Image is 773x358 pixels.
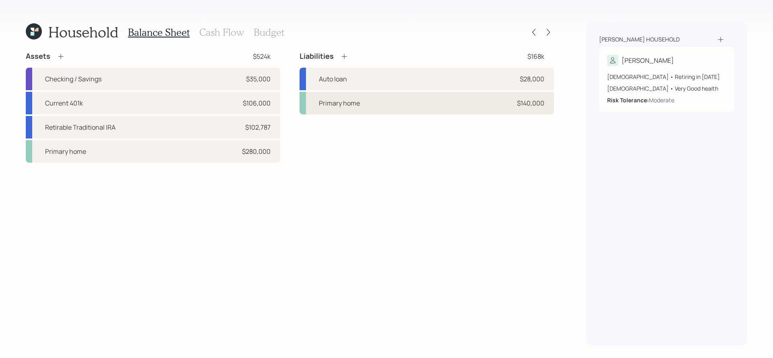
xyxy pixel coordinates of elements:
div: $35,000 [246,74,271,84]
h3: Cash Flow [199,27,244,38]
div: [DEMOGRAPHIC_DATA] • Very Good health [607,84,726,93]
h1: Household [48,23,118,41]
div: Moderate [649,96,674,104]
div: Primary home [319,98,360,108]
div: Auto loan [319,74,347,84]
div: Retirable Traditional IRA [45,122,116,132]
h4: Assets [26,52,50,61]
div: Current 401k [45,98,83,108]
div: [PERSON_NAME] household [599,35,680,43]
div: $168k [527,52,544,61]
div: $280,000 [242,147,271,156]
div: $140,000 [517,98,544,108]
h4: Liabilities [300,52,334,61]
div: [DEMOGRAPHIC_DATA] • Retiring in [DATE] [607,72,726,81]
div: Primary home [45,147,86,156]
h3: Balance Sheet [128,27,190,38]
div: $524k [253,52,271,61]
div: $102,787 [245,122,271,132]
div: [PERSON_NAME] [622,56,674,65]
div: $28,000 [520,74,544,84]
h3: Budget [254,27,284,38]
div: Checking / Savings [45,74,101,84]
b: Risk Tolerance: [607,96,649,104]
div: $106,000 [243,98,271,108]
